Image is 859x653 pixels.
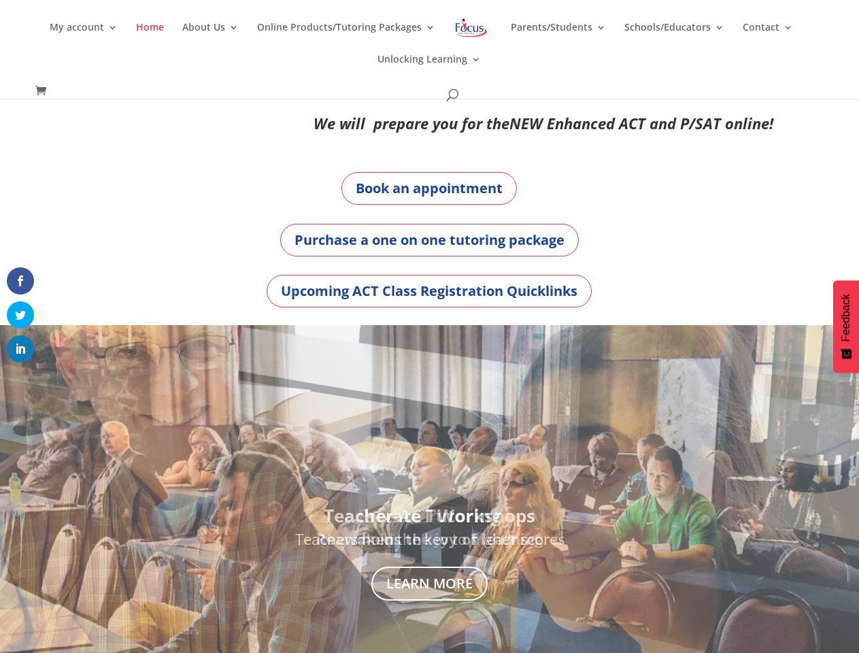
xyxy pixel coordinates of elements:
a: Schools/Educators [624,22,724,54]
a: Upcoming ACT Class Registration Quicklinks [267,275,592,307]
a: My account [50,22,118,54]
a: Parents/Students [511,22,606,54]
a: Online Products/Tutoring Packages [257,22,435,54]
em: NEW Enhanced ACT and P/SAT online! [509,113,773,133]
a: Unlocking Learning [377,54,481,86]
strong: Teacher ACT Workshops [324,503,535,528]
a: Learn More [371,567,488,601]
span: Feedback [840,294,852,341]
a: Contact [743,22,793,54]
a: About Us [182,22,239,54]
a: Home [136,22,164,54]
h3: Teachers hold the key to higher scores [112,531,747,553]
img: Focus on Learning [454,16,489,40]
button: Feedback - Show survey [833,280,859,373]
a: Book an appointment [341,172,517,205]
a: Purchase a one on one tutoring package [280,224,579,256]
